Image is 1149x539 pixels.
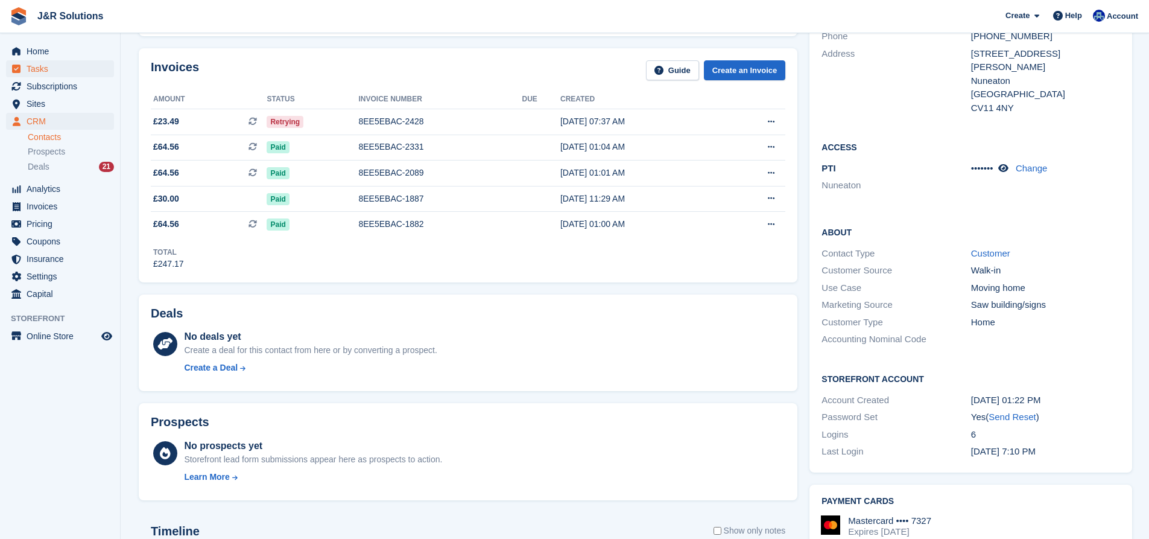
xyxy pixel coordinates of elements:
[821,445,970,459] div: Last Login
[6,78,114,95] a: menu
[714,525,721,537] input: Show only notes
[848,526,931,537] div: Expires [DATE]
[971,410,1120,424] div: Yes
[184,362,437,374] a: Create a Deal
[358,218,522,231] div: 8EE5EBAC-1882
[821,410,970,424] div: Password Set
[714,525,786,537] label: Show only notes
[153,167,179,179] span: £64.56
[6,328,114,345] a: menu
[27,180,99,197] span: Analytics
[100,329,114,343] a: Preview store
[28,132,114,143] a: Contacts
[184,362,238,374] div: Create a Deal
[560,167,722,179] div: [DATE] 01:01 AM
[10,7,28,25] img: stora-icon-8386f47178a22dfd0bd8f6a31ec36ba5ce8667c1dd55bd0f319d3a0aa187defe.svg
[184,471,229,483] div: Learn More
[971,264,1120,278] div: Walk-in
[821,247,970,261] div: Contact Type
[6,113,114,130] a: menu
[646,60,699,80] a: Guide
[821,226,1120,238] h2: About
[971,101,1120,115] div: CV11 4NY
[6,60,114,77] a: menu
[821,394,970,407] div: Account Created
[6,268,114,285] a: menu
[821,428,970,442] div: Logins
[989,412,1036,422] a: Send Reset
[6,198,114,215] a: menu
[821,30,970,43] div: Phone
[28,161,49,173] span: Deals
[1016,163,1048,173] a: Change
[358,141,522,153] div: 8EE5EBAC-2331
[821,316,970,330] div: Customer Type
[27,113,99,130] span: CRM
[11,313,120,325] span: Storefront
[267,141,289,153] span: Paid
[358,193,522,205] div: 8EE5EBAC-1887
[821,141,1120,153] h2: Access
[27,60,99,77] span: Tasks
[6,285,114,302] a: menu
[821,281,970,295] div: Use Case
[6,43,114,60] a: menu
[971,428,1120,442] div: 6
[522,90,560,109] th: Due
[153,141,179,153] span: £64.56
[27,250,99,267] span: Insurance
[1065,10,1082,22] span: Help
[560,115,722,128] div: [DATE] 07:37 AM
[358,90,522,109] th: Invoice number
[821,333,970,346] div: Accounting Nominal Code
[971,298,1120,312] div: Saw building/signs
[27,198,99,215] span: Invoices
[821,47,970,115] div: Address
[358,167,522,179] div: 8EE5EBAC-2089
[27,285,99,302] span: Capital
[184,453,442,466] div: Storefront lead form submissions appear here as prospects to action.
[971,30,1120,43] div: [PHONE_NUMBER]
[6,95,114,112] a: menu
[27,95,99,112] span: Sites
[267,167,289,179] span: Paid
[33,6,108,26] a: J&R Solutions
[99,162,114,172] div: 21
[560,141,722,153] div: [DATE] 01:04 AM
[971,47,1120,74] div: [STREET_ADDRESS][PERSON_NAME]
[153,247,184,258] div: Total
[27,233,99,250] span: Coupons
[6,180,114,197] a: menu
[821,163,835,173] span: PTI
[1107,10,1138,22] span: Account
[184,471,442,483] a: Learn More
[27,78,99,95] span: Subscriptions
[986,412,1039,422] span: ( )
[821,179,970,193] li: Nuneaton
[267,218,289,231] span: Paid
[821,515,840,535] img: Mastercard Logo
[27,215,99,232] span: Pricing
[971,281,1120,295] div: Moving home
[971,394,1120,407] div: [DATE] 01:22 PM
[560,218,722,231] div: [DATE] 01:00 AM
[27,328,99,345] span: Online Store
[267,116,303,128] span: Retrying
[153,115,179,128] span: £23.49
[184,344,437,357] div: Create a deal for this contact from here or by converting a prospect.
[971,446,1036,456] time: 2025-08-26 18:10:16 UTC
[153,218,179,231] span: £64.56
[6,250,114,267] a: menu
[1005,10,1030,22] span: Create
[821,372,1120,384] h2: Storefront Account
[6,215,114,232] a: menu
[821,298,970,312] div: Marketing Source
[971,74,1120,88] div: Nuneaton
[184,439,442,453] div: No prospects yet
[6,233,114,250] a: menu
[267,193,289,205] span: Paid
[1093,10,1105,22] img: Macie Adcock
[821,264,970,278] div: Customer Source
[28,146,65,158] span: Prospects
[848,515,931,526] div: Mastercard •••• 7327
